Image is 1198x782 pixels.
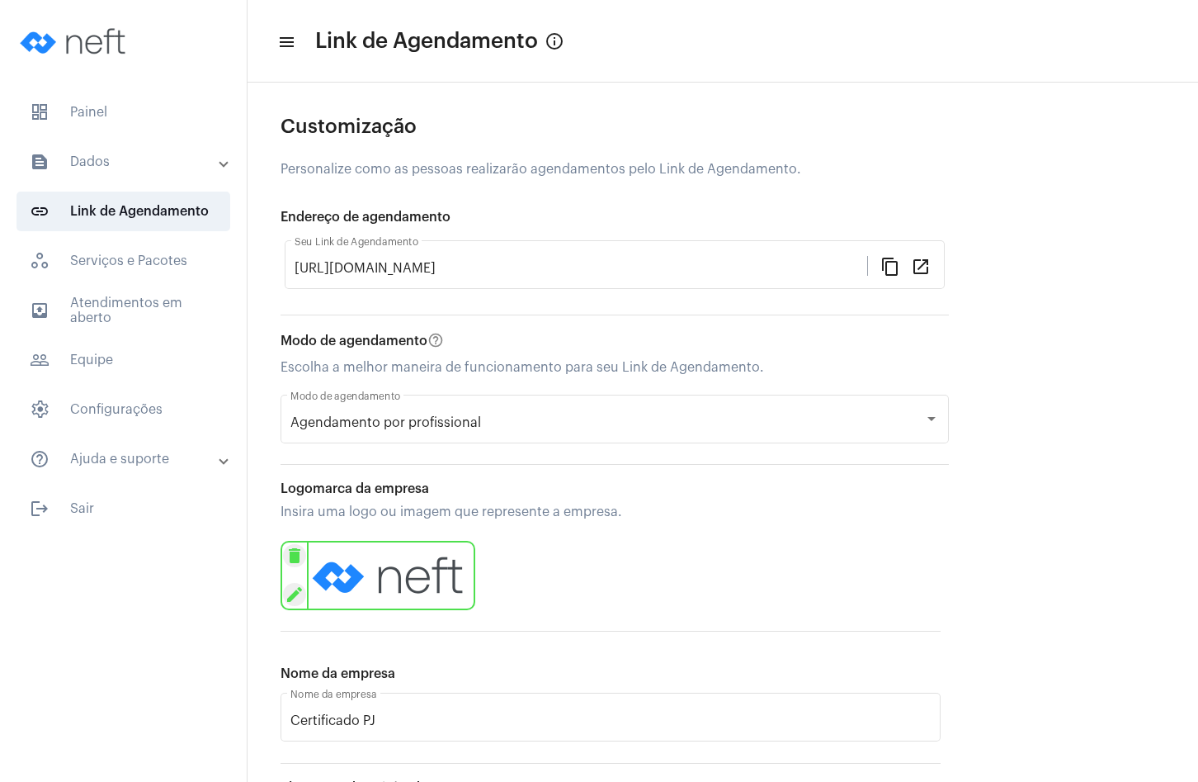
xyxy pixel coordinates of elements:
[281,332,949,352] div: Modo de agendamento
[30,201,50,221] mat-icon: sidenav icon
[281,666,941,681] div: Nome da empresa
[911,256,931,276] mat-icon: open_in_new
[277,32,294,52] mat-icon: sidenav icon
[17,291,230,330] span: Atendimentos em aberto
[30,449,50,469] mat-icon: sidenav icon
[315,28,538,55] span: Link de Agendamento
[17,340,230,380] span: Equipe
[17,390,230,429] span: Configurações
[283,544,306,567] mat-icon: delete
[30,102,50,122] span: sidenav icon
[538,25,571,58] button: Info
[545,31,564,51] mat-icon: Info
[30,152,50,172] mat-icon: sidenav icon
[17,92,230,132] span: Painel
[30,350,50,370] mat-icon: sidenav icon
[281,116,949,137] div: Customização
[10,439,247,479] mat-expansion-panel-header: sidenav iconAjuda e suporte
[307,541,475,610] img: logo-neft-novo-2.png
[17,489,230,528] span: Sair
[10,142,247,182] mat-expansion-panel-header: sidenav iconDados
[290,416,481,429] span: Agendamento por profissional
[281,481,941,496] div: Logomarca da empresa
[17,192,230,231] span: Link de Agendamento
[281,210,949,225] div: Endereço de agendamento
[17,241,230,281] span: Serviços e Pacotes
[30,251,50,271] span: sidenav icon
[30,152,220,172] mat-panel-title: Dados
[30,499,50,519] mat-icon: sidenav icon
[281,162,949,177] div: Personalize como as pessoas realizarão agendamentos pelo Link de Agendamento.
[30,449,220,469] mat-panel-title: Ajuda e suporte
[281,360,949,375] div: Escolha a melhor maneira de funcionamento para seu Link de Agendamento.
[13,8,137,74] img: logo-neft-novo-2.png
[295,261,867,276] input: Link
[30,400,50,419] span: sidenav icon
[880,256,900,276] mat-icon: content_copy
[30,301,50,320] mat-icon: sidenav icon
[283,583,306,606] mat-icon: edit
[427,332,447,352] mat-icon: help_outline
[281,505,941,519] div: Insira uma logo ou imagem que represente a empresa.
